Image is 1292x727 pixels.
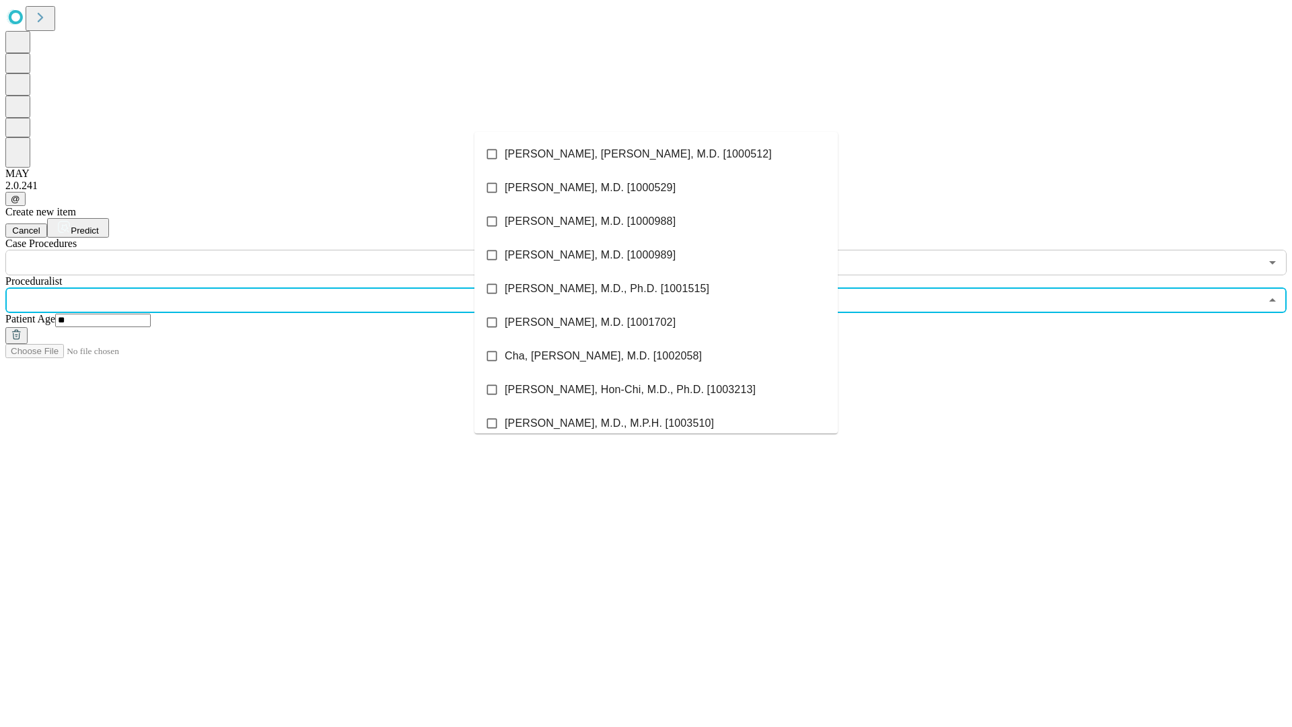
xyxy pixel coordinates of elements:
[5,206,76,217] span: Create new item
[5,192,26,206] button: @
[505,415,714,431] span: [PERSON_NAME], M.D., M.P.H. [1003510]
[505,348,702,364] span: Cha, [PERSON_NAME], M.D. [1002058]
[47,218,109,238] button: Predict
[505,146,772,162] span: [PERSON_NAME], [PERSON_NAME], M.D. [1000512]
[505,180,676,196] span: [PERSON_NAME], M.D. [1000529]
[5,223,47,238] button: Cancel
[505,247,676,263] span: [PERSON_NAME], M.D. [1000989]
[5,275,62,287] span: Proceduralist
[5,180,1287,192] div: 2.0.241
[505,213,676,230] span: [PERSON_NAME], M.D. [1000988]
[1263,291,1282,310] button: Close
[5,238,77,249] span: Scheduled Procedure
[505,314,676,331] span: [PERSON_NAME], M.D. [1001702]
[505,382,756,398] span: [PERSON_NAME], Hon-Chi, M.D., Ph.D. [1003213]
[5,313,55,324] span: Patient Age
[1263,253,1282,272] button: Open
[12,226,40,236] span: Cancel
[71,226,98,236] span: Predict
[5,168,1287,180] div: MAY
[11,194,20,204] span: @
[505,281,709,297] span: [PERSON_NAME], M.D., Ph.D. [1001515]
